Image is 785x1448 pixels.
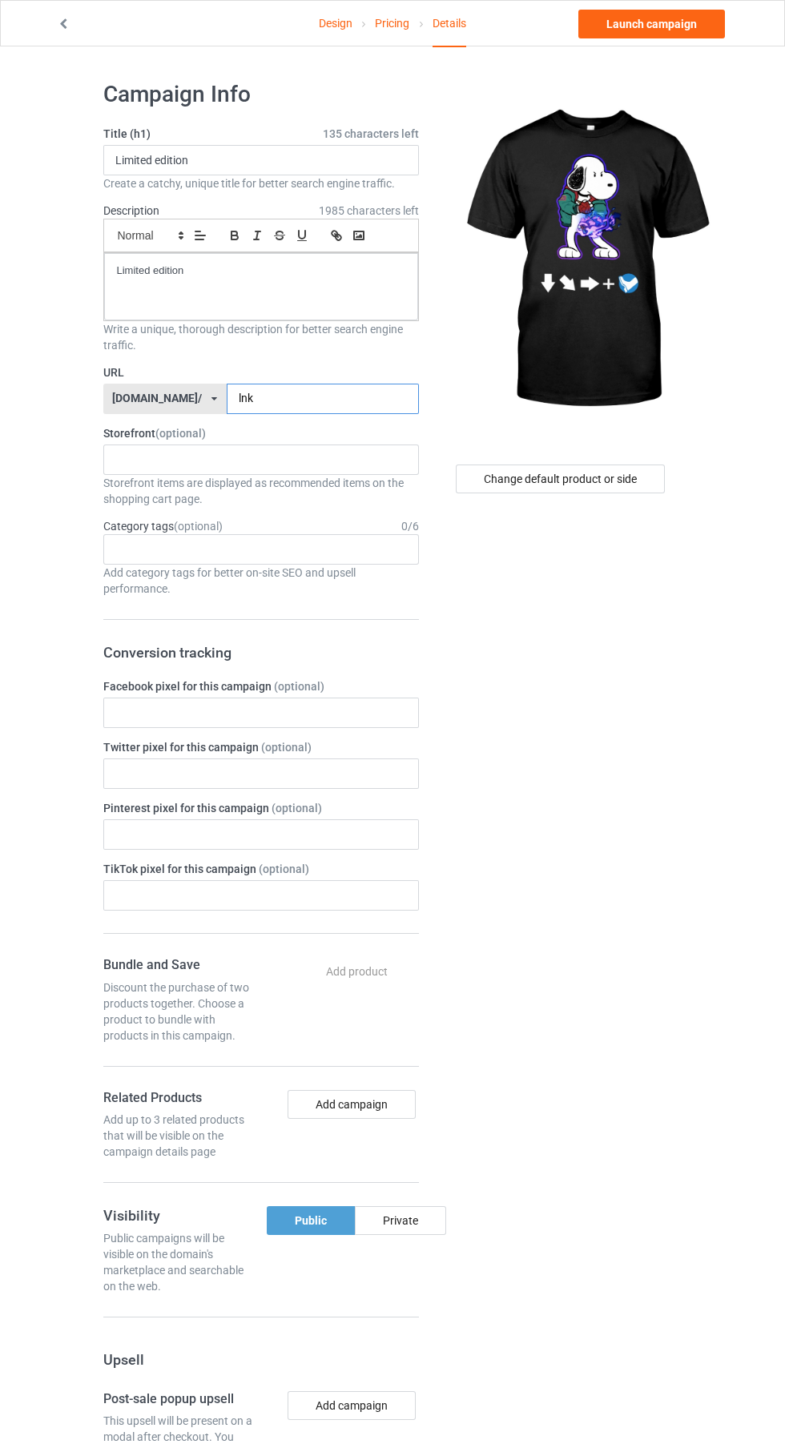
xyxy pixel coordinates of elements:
[323,126,419,142] span: 135 characters left
[288,1090,416,1119] button: Add campaign
[103,643,419,662] h3: Conversion tracking
[155,427,206,440] span: (optional)
[355,1206,446,1235] div: Private
[456,465,665,493] div: Change default product or side
[103,425,419,441] label: Storefront
[103,957,256,974] h4: Bundle and Save
[375,1,409,46] a: Pricing
[103,1112,256,1160] div: Add up to 3 related products that will be visible on the campaign details page
[103,861,419,877] label: TikTok pixel for this campaign
[103,979,256,1044] div: Discount the purchase of two products together. Choose a product to bundle with products in this ...
[274,680,324,693] span: (optional)
[103,126,419,142] label: Title (h1)
[103,678,419,694] label: Facebook pixel for this campaign
[272,802,322,814] span: (optional)
[103,1391,256,1408] h4: Post-sale popup upsell
[112,392,202,404] div: [DOMAIN_NAME]/
[103,175,419,191] div: Create a catchy, unique title for better search engine traffic.
[319,1,352,46] a: Design
[117,263,405,279] p: Limited edition
[433,1,466,47] div: Details
[261,741,312,754] span: (optional)
[578,10,725,38] a: Launch campaign
[103,1230,256,1294] div: Public campaigns will be visible on the domain's marketplace and searchable on the web.
[103,204,159,217] label: Description
[103,518,223,534] label: Category tags
[103,1206,256,1225] h3: Visibility
[103,1090,256,1107] h4: Related Products
[103,1350,419,1369] h3: Upsell
[174,520,223,533] span: (optional)
[267,1206,355,1235] div: Public
[103,565,419,597] div: Add category tags for better on-site SEO and upsell performance.
[319,203,419,219] span: 1985 characters left
[103,321,419,353] div: Write a unique, thorough description for better search engine traffic.
[103,475,419,507] div: Storefront items are displayed as recommended items on the shopping cart page.
[401,518,419,534] div: 0 / 6
[288,1391,416,1420] button: Add campaign
[259,863,309,875] span: (optional)
[103,800,419,816] label: Pinterest pixel for this campaign
[103,80,419,109] h1: Campaign Info
[103,364,419,380] label: URL
[103,739,419,755] label: Twitter pixel for this campaign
